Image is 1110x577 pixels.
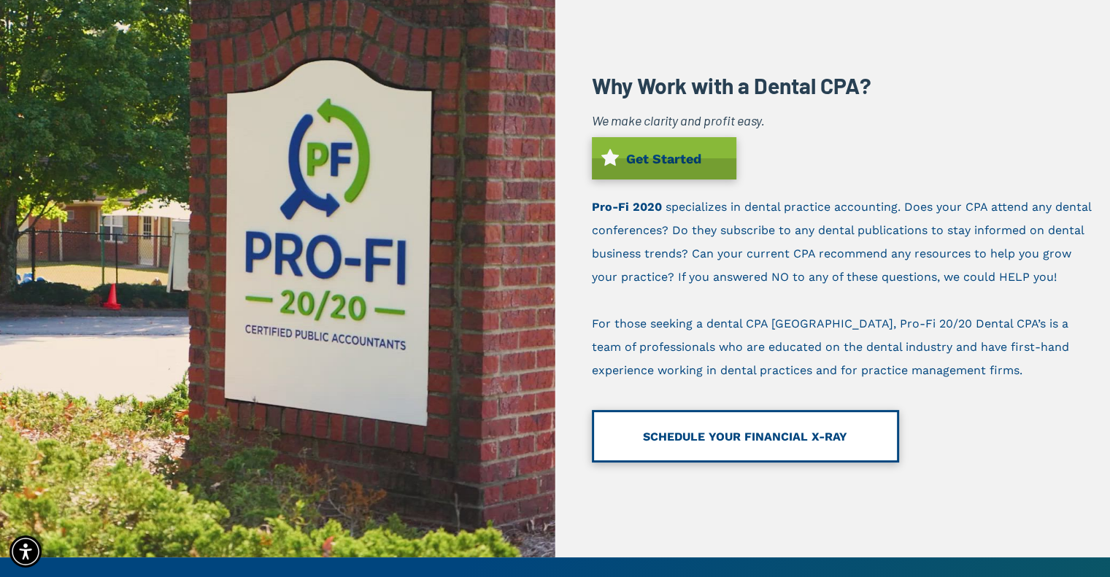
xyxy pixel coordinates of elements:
span: SCHEDULE YOUR FINANCIAL X-RAY [643,420,847,453]
span: For those seeking a dental CPA [GEOGRAPHIC_DATA], Pro-Fi 20/20 Dental CPA’s is a team of professi... [592,317,1069,377]
div: Accessibility Menu [9,535,42,568]
span: specializes in dental practice accounting. Does your CPA attend any dental conferences? Do they s... [592,200,1091,284]
a: Pro-Fi 2020 [592,200,662,214]
b: Why Work with a Dental CPA? [592,72,871,98]
i: We make clarity and profit easy. [592,112,765,128]
a: SCHEDULE YOUR FINANCIAL X-RAY [592,410,899,462]
a: Get Started [592,137,736,179]
span: Get Started [621,144,706,174]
